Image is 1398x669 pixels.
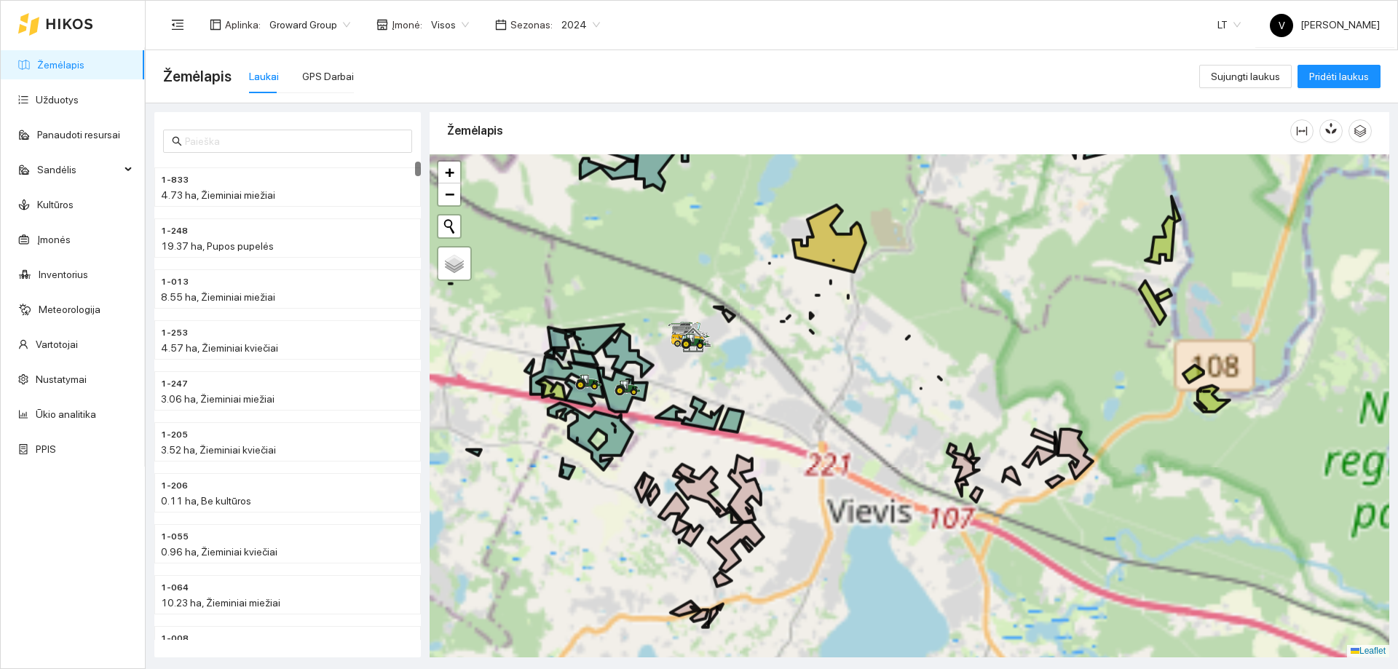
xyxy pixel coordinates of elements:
[495,19,507,31] span: calendar
[1291,125,1313,137] span: column-width
[161,479,188,493] span: 1-206
[1199,65,1292,88] button: Sujungti laukus
[1279,14,1285,37] span: V
[438,162,460,183] a: Zoom in
[376,19,388,31] span: shop
[39,304,100,315] a: Meteorologija
[163,65,232,88] span: Žemėlapis
[161,326,188,340] span: 1-253
[37,129,120,140] a: Panaudoti resursai
[161,377,188,391] span: 1-247
[163,10,192,39] button: menu-fold
[36,408,96,420] a: Ūkio analitika
[161,428,188,442] span: 1-205
[36,373,87,385] a: Nustatymai
[172,136,182,146] span: search
[431,14,469,36] span: Visos
[185,133,403,149] input: Paieška
[1217,14,1241,36] span: LT
[161,444,276,456] span: 3.52 ha, Žieminiai kviečiai
[225,17,261,33] span: Aplinka :
[1211,68,1280,84] span: Sujungti laukus
[37,234,71,245] a: Įmonės
[1351,646,1386,656] a: Leaflet
[161,632,189,646] span: 1-008
[161,393,275,405] span: 3.06 ha, Žieminiai miežiai
[445,163,454,181] span: +
[171,18,184,31] span: menu-fold
[36,339,78,350] a: Vartotojai
[1199,71,1292,82] a: Sujungti laukus
[161,530,189,544] span: 1-055
[510,17,553,33] span: Sezonas :
[1298,65,1381,88] button: Pridėti laukus
[438,215,460,237] button: Initiate a new search
[161,173,189,187] span: 1-833
[210,19,221,31] span: layout
[392,17,422,33] span: Įmonė :
[447,110,1290,151] div: Žemėlapis
[161,189,275,201] span: 4.73 ha, Žieminiai miežiai
[161,546,277,558] span: 0.96 ha, Žieminiai kviečiai
[37,199,74,210] a: Kultūros
[438,183,460,205] a: Zoom out
[445,185,454,203] span: −
[37,155,120,184] span: Sandėlis
[161,495,251,507] span: 0.11 ha, Be kultūros
[37,59,84,71] a: Žemėlapis
[161,224,188,238] span: 1-248
[1270,19,1380,31] span: [PERSON_NAME]
[438,248,470,280] a: Layers
[36,443,56,455] a: PPIS
[161,240,274,252] span: 19.37 ha, Pupos pupelės
[1290,119,1314,143] button: column-width
[1298,71,1381,82] a: Pridėti laukus
[1309,68,1369,84] span: Pridėti laukus
[561,14,600,36] span: 2024
[161,597,280,609] span: 10.23 ha, Žieminiai miežiai
[249,68,279,84] div: Laukai
[39,269,88,280] a: Inventorius
[269,14,350,36] span: Groward Group
[161,342,278,354] span: 4.57 ha, Žieminiai kviečiai
[302,68,354,84] div: GPS Darbai
[161,291,275,303] span: 8.55 ha, Žieminiai miežiai
[161,581,189,595] span: 1-064
[161,275,189,289] span: 1-013
[36,94,79,106] a: Užduotys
